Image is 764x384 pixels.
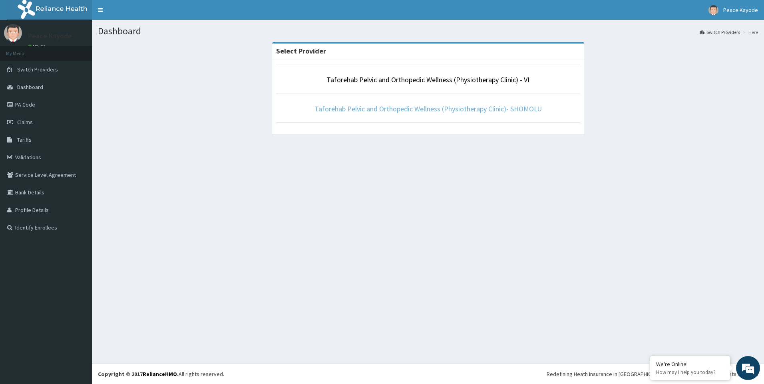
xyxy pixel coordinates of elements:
div: Redefining Heath Insurance in [GEOGRAPHIC_DATA] using Telemedicine and Data Science! [547,370,758,378]
a: Switch Providers [700,29,740,36]
a: Taforehab Pelvic and Orthopedic Wellness (Physiotherapy Clinic) - VI [326,75,529,84]
footer: All rights reserved. [92,364,764,384]
img: User Image [708,5,718,15]
span: Dashboard [17,83,43,91]
a: Taforehab Pelvic and Orthopedic Wellness (Physiotherapy Clinic)- SHOMOLU [314,104,542,113]
span: Peace Kayode [723,6,758,14]
img: User Image [4,24,22,42]
p: Peace Kayode [28,32,72,40]
span: Switch Providers [17,66,58,73]
p: How may I help you today? [656,369,724,376]
a: RelianceHMO [143,370,177,378]
span: Tariffs [17,136,32,143]
strong: Copyright © 2017 . [98,370,179,378]
strong: Select Provider [276,46,326,55]
li: Here [741,29,758,36]
span: Claims [17,119,33,126]
div: We're Online! [656,360,724,368]
a: Online [28,44,47,49]
h1: Dashboard [98,26,758,36]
